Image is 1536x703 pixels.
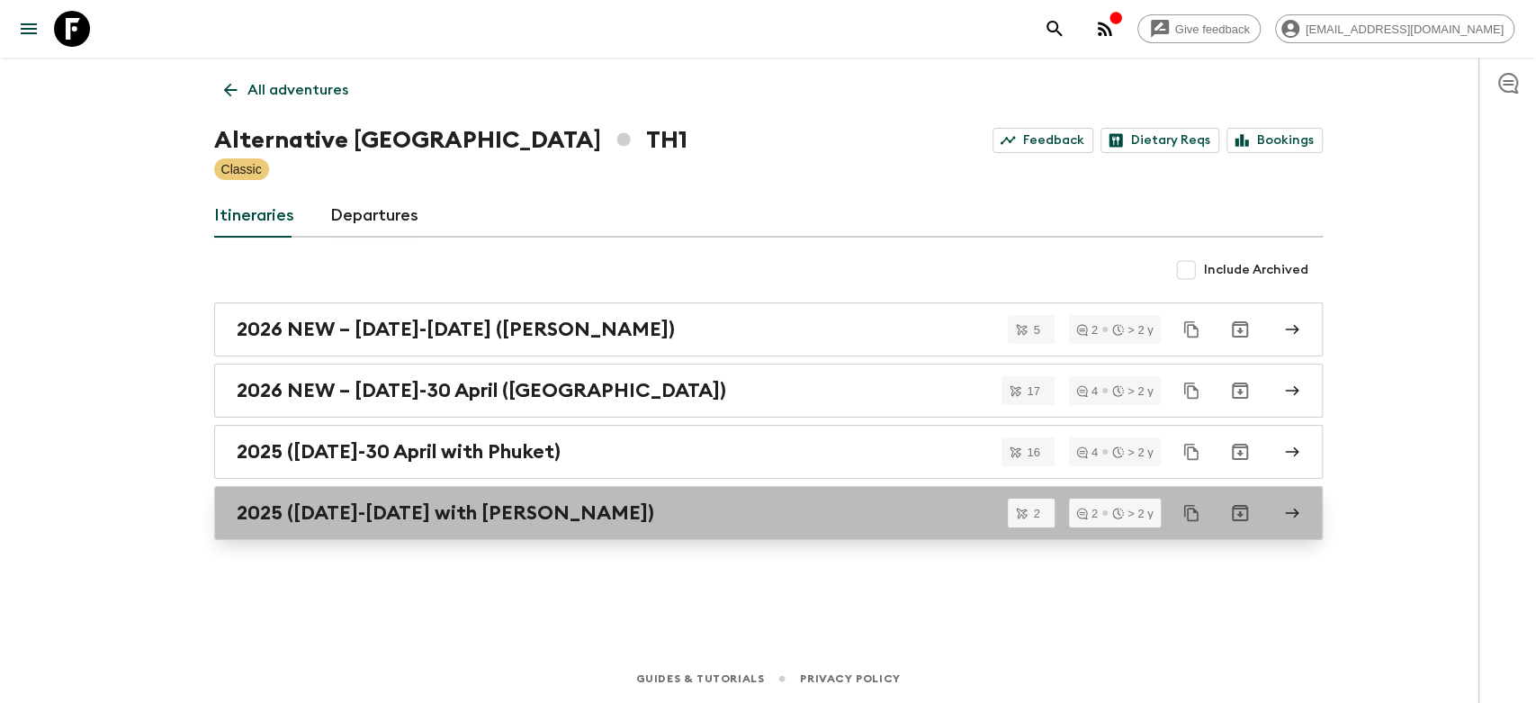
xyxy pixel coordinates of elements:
span: Include Archived [1204,261,1308,279]
a: 2026 NEW – [DATE]-30 April ([GEOGRAPHIC_DATA]) [214,364,1323,418]
div: 4 [1076,385,1098,397]
a: Itineraries [214,194,294,238]
a: Departures [330,194,418,238]
a: Bookings [1226,128,1323,153]
div: 2 [1076,324,1098,336]
h2: 2026 NEW – [DATE]-30 April ([GEOGRAPHIC_DATA]) [237,379,726,402]
a: Feedback [993,128,1093,153]
span: 2 [1022,508,1050,519]
p: Classic [221,160,262,178]
h2: 2025 ([DATE]-30 April with Phuket) [237,440,561,464]
a: Give feedback [1137,14,1261,43]
button: Archive [1222,495,1258,531]
button: Archive [1222,373,1258,409]
h2: 2026 NEW – [DATE]-[DATE] ([PERSON_NAME]) [237,318,675,341]
h2: 2025 ([DATE]-[DATE] with [PERSON_NAME]) [237,501,654,525]
button: menu [11,11,47,47]
a: Privacy Policy [800,669,900,689]
span: [EMAIL_ADDRESS][DOMAIN_NAME] [1296,23,1514,36]
a: Dietary Reqs [1100,128,1219,153]
button: Duplicate [1175,313,1208,346]
button: Duplicate [1175,374,1208,407]
span: 5 [1022,324,1050,336]
span: 16 [1016,446,1050,458]
a: 2025 ([DATE]-30 April with Phuket) [214,425,1323,479]
h1: Alternative [GEOGRAPHIC_DATA] TH1 [214,122,687,158]
div: 4 [1076,446,1098,458]
div: > 2 y [1112,324,1154,336]
button: Archive [1222,434,1258,470]
button: Duplicate [1175,436,1208,468]
p: All adventures [247,79,348,101]
a: 2026 NEW – [DATE]-[DATE] ([PERSON_NAME]) [214,302,1323,356]
button: Archive [1222,311,1258,347]
span: 17 [1016,385,1050,397]
div: > 2 y [1112,446,1154,458]
button: Duplicate [1175,497,1208,529]
div: > 2 y [1112,508,1154,519]
a: All adventures [214,72,358,108]
div: 2 [1076,508,1098,519]
button: search adventures [1037,11,1073,47]
div: > 2 y [1112,385,1154,397]
span: Give feedback [1165,23,1260,36]
div: [EMAIL_ADDRESS][DOMAIN_NAME] [1275,14,1514,43]
a: 2025 ([DATE]-[DATE] with [PERSON_NAME]) [214,486,1323,540]
a: Guides & Tutorials [635,669,764,689]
